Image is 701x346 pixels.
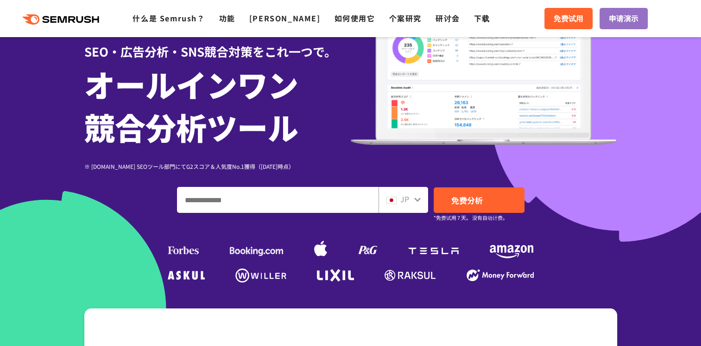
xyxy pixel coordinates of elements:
h1: オールインワン 競合分析ツール [84,63,351,148]
a: 研讨会 [436,13,460,24]
input: 输入您的域名、关键字或网址 [177,187,378,212]
span: 申请演示 [609,13,638,25]
a: 申请演示 [600,8,648,29]
a: [PERSON_NAME] [249,13,321,24]
a: 个案研究 [389,13,422,24]
span: JP [400,193,409,205]
small: *免费试用 7 天。 没有自动计费。 [434,213,508,222]
a: 如何使用它 [335,13,375,24]
a: 免费试用 [544,8,593,29]
span: 免费试用 [554,13,583,25]
a: 下载 [474,13,490,24]
span: 免费分析 [451,194,483,206]
div: SEO・広告分析・SNS競合対策をこれ一つで。 [84,28,351,60]
a: 功能 [219,13,235,24]
a: 免费分析 [434,187,524,213]
a: 什么是 Semrush？ [133,13,205,24]
div: ※ [DOMAIN_NAME] SEOツール部門にてG2スコア＆人気度No.1獲得（[DATE]時点） [84,162,351,171]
